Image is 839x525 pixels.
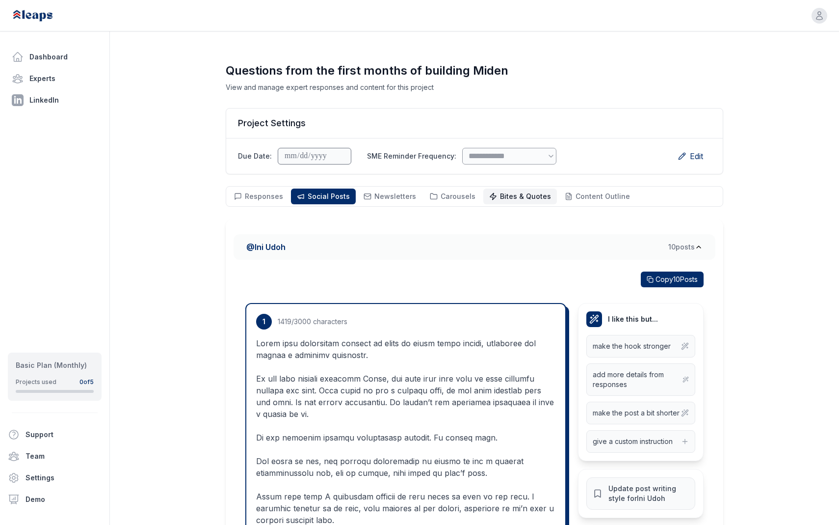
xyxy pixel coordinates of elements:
[79,378,94,386] div: 0 of 5
[12,5,75,27] img: Leaps
[238,151,272,161] label: Due Date:
[226,63,723,79] h1: Questions from the first months of building Miden
[586,311,695,327] h4: I like this but...
[593,370,682,389] span: add more details from responses
[4,425,98,444] button: Support
[234,234,715,260] button: @Ini Udoh10posts
[256,314,272,330] span: 1
[500,192,551,200] span: Bites & Quotes
[228,189,289,204] button: Responses
[483,189,557,204] button: Bites & Quotes
[16,378,56,386] div: Projects used
[367,151,456,161] label: SME Reminder Frequency:
[245,192,283,200] span: Responses
[8,47,102,67] a: Dashboard
[4,490,105,509] a: Demo
[586,477,695,510] button: Update post writing style forIni Udoh
[226,83,723,92] p: View and manage expert responses and content for this project
[8,90,102,110] a: LinkedIn
[374,192,416,200] span: Newsletters
[559,189,636,204] button: Content Outline
[238,116,711,130] h2: Project Settings
[668,242,695,252] span: 10 post s
[641,272,704,287] button: Copy10Posts
[690,150,703,162] span: Edit
[424,189,481,204] button: Carousels
[278,317,347,327] div: 1419 /3000 characters
[586,430,695,453] button: give a custom instruction
[586,363,695,396] button: add more details from responses
[655,275,698,284] span: Copy 10 Posts
[586,335,695,358] button: make the hook stronger
[593,341,671,351] span: make the hook stronger
[8,69,102,88] a: Experts
[576,192,630,200] span: Content Outline
[4,446,105,466] a: Team
[291,189,356,204] button: Social Posts
[441,192,475,200] span: Carousels
[670,146,711,166] button: Edit
[586,402,695,424] button: make the post a bit shorter
[608,484,689,503] span: Update post writing style for Ini Udoh
[593,408,680,418] span: make the post a bit shorter
[4,468,105,488] a: Settings
[358,189,422,204] button: Newsletters
[16,360,94,370] div: Basic Plan (Monthly)
[308,192,350,200] span: Social Posts
[246,241,286,253] span: @ Ini Udoh
[593,437,673,446] span: give a custom instruction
